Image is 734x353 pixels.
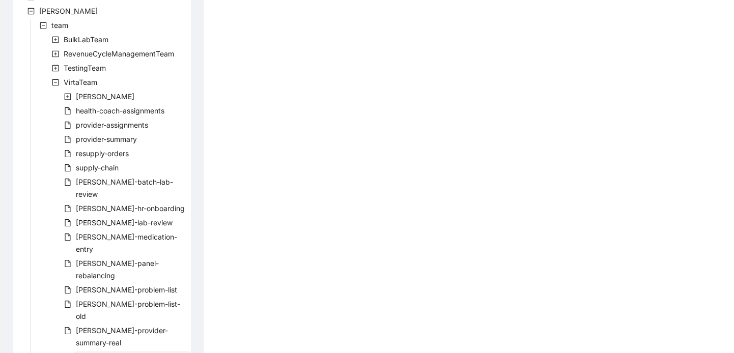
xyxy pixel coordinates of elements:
span: BulkLabTeam [62,34,110,46]
span: VirtaTeam [62,76,99,89]
span: virta-problem-list [74,284,179,296]
span: plus-square [52,50,59,57]
span: virta-hr-onboarding [74,202,187,215]
span: minus-square [40,22,47,29]
span: virta-lab-review [74,217,175,229]
span: [PERSON_NAME]-lab-review [76,218,173,227]
span: minus-square [27,8,35,15]
span: virta-problem-list-old [74,298,191,322]
span: file [64,286,71,293]
span: [PERSON_NAME]-hr-onboarding [76,204,185,213]
span: file [64,150,71,157]
span: resupply-orders [74,148,131,160]
span: file [64,179,71,186]
span: supply-chain [74,162,121,174]
span: TestingTeam [64,64,106,72]
span: team [51,21,68,30]
span: health-coach-assignments [74,105,166,117]
span: [PERSON_NAME]-medication-entry [76,232,177,253]
span: file [64,327,71,334]
span: virta-provider-summary-real [74,325,191,349]
span: [PERSON_NAME]-panel-rebalancing [76,259,159,280]
span: provider-assignments [74,119,150,131]
span: [PERSON_NAME]-provider-summary-real [76,326,168,347]
span: resupply-orders [76,149,129,158]
span: VirtaTeam [64,78,97,86]
span: plus-square [64,93,71,100]
span: team [49,19,70,32]
span: health-coach-assignments [76,106,164,115]
span: virta-medication-entry [74,231,191,255]
span: file [64,205,71,212]
span: [PERSON_NAME]-problem-list-old [76,300,180,320]
span: [PERSON_NAME] [76,92,134,101]
span: provider-summary [76,135,137,143]
span: file [64,136,71,143]
span: provider-assignments [76,121,148,129]
span: BulkLabTeam [64,35,108,44]
span: RevenueCycleManagementTeam [64,49,174,58]
span: file [64,107,71,114]
span: virta-batch-lab-review [74,176,191,200]
span: [PERSON_NAME] [39,7,98,15]
span: file [64,122,71,129]
span: provider-summary [74,133,139,145]
span: file [64,301,71,308]
span: file [64,164,71,171]
span: TestingTeam [62,62,108,74]
span: plus-square [52,65,59,72]
span: minus-square [52,79,59,86]
span: file [64,260,71,267]
span: [PERSON_NAME]-problem-list [76,285,177,294]
span: plus-square [52,36,59,43]
span: supply-chain [76,163,119,172]
span: Virta [37,5,100,17]
span: file [64,219,71,226]
span: virta [74,91,136,103]
span: [PERSON_NAME]-batch-lab-review [76,178,173,198]
span: virta-panel-rebalancing [74,257,191,282]
span: file [64,233,71,241]
span: RevenueCycleManagementTeam [62,48,176,60]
